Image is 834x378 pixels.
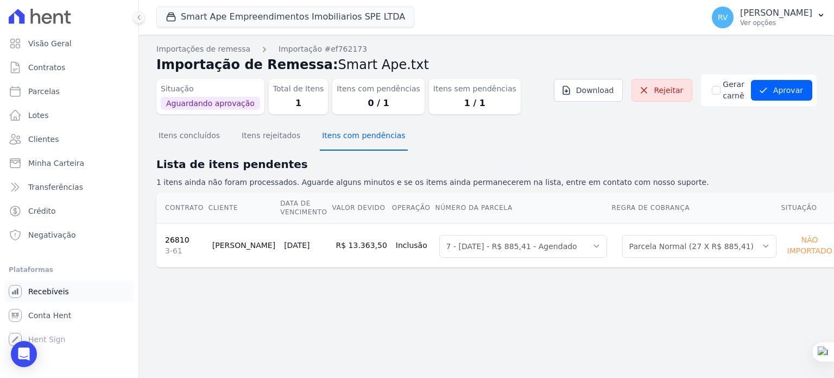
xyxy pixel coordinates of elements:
dd: 1 / 1 [433,97,516,110]
th: Regra de Cobrança [611,193,781,224]
p: Ver opções [740,18,812,27]
button: Smart Ape Empreendimentos Imobiliarios SPE LTDA [156,7,414,27]
a: Contratos [4,57,134,78]
p: [PERSON_NAME] [740,8,812,18]
dt: Itens com pendências [337,83,420,95]
label: Gerar carnê [723,79,744,102]
td: R$ 13.363,50 [332,223,391,267]
td: [PERSON_NAME] [208,223,280,267]
a: Negativação [4,224,134,246]
nav: Breadcrumb [156,44,817,55]
th: Data de Vencimento [280,193,331,224]
th: Valor devido [332,193,391,224]
a: Rejeitar [631,79,692,102]
span: 3-61 [165,245,204,256]
a: Download [554,79,623,102]
dd: 0 / 1 [337,97,420,110]
td: [DATE] [280,223,331,267]
span: Minha Carteira [28,158,84,169]
button: Itens rejeitados [239,122,302,151]
h2: Lista de itens pendentes [156,156,817,172]
td: Inclusão [391,223,435,267]
dt: Situação [161,83,260,95]
a: Importações de remessa [156,44,250,55]
a: Visão Geral [4,33,134,54]
a: Parcelas [4,80,134,102]
span: Crédito [28,206,56,216]
dd: 1 [273,97,324,110]
button: Aprovar [751,80,812,101]
a: Crédito [4,200,134,222]
span: Contratos [28,62,65,73]
span: Negativação [28,230,76,240]
dt: Total de Itens [273,83,324,95]
span: Transferências [28,182,83,193]
a: Importação #ef762173 [279,44,367,55]
div: Open Intercom Messenger [11,341,37,367]
a: Clientes [4,128,134,150]
span: Lotes [28,110,49,121]
a: Transferências [4,176,134,198]
span: Conta Hent [28,310,71,321]
span: Clientes [28,134,59,145]
a: Recebíveis [4,281,134,302]
span: Parcelas [28,86,60,97]
button: Itens concluídos [156,122,222,151]
a: Minha Carteira [4,152,134,174]
a: Lotes [4,104,134,126]
span: Aguardando aprovação [161,97,260,110]
button: Itens com pendências [320,122,407,151]
p: 1 itens ainda não foram processados. Aguarde alguns minutos e se os items ainda permanecerem na l... [156,177,817,188]
span: Recebíveis [28,286,69,297]
span: Smart Ape.txt [338,57,429,72]
a: 26810 [165,236,189,244]
a: Conta Hent [4,305,134,326]
button: RV [PERSON_NAME] Ver opções [703,2,834,33]
dt: Itens sem pendências [433,83,516,95]
th: Cliente [208,193,280,224]
span: Visão Geral [28,38,72,49]
h2: Importação de Remessa: [156,55,817,75]
th: Contrato [156,193,208,224]
th: Operação [391,193,435,224]
div: Plataformas [9,263,130,276]
th: Número da Parcela [435,193,611,224]
span: RV [718,14,728,21]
